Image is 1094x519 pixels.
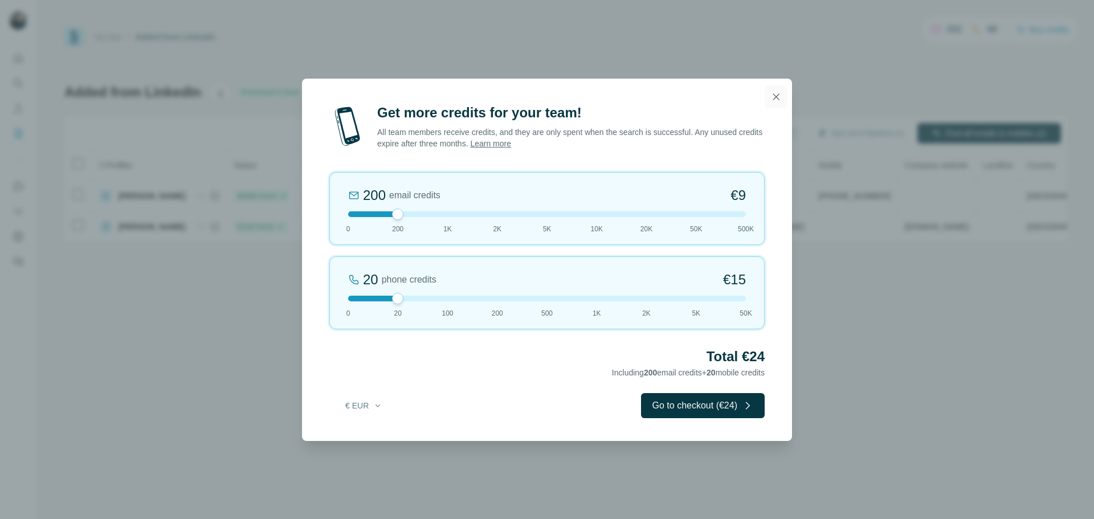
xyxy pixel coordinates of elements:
[363,186,386,205] div: 200
[394,308,402,318] span: 20
[337,395,390,416] button: € EUR
[644,368,657,377] span: 200
[346,224,350,234] span: 0
[392,224,403,234] span: 200
[738,224,754,234] span: 500K
[690,224,702,234] span: 50K
[640,224,652,234] span: 20K
[591,224,603,234] span: 10K
[442,308,453,318] span: 100
[492,308,503,318] span: 200
[740,308,752,318] span: 50K
[723,271,746,289] span: €15
[541,308,553,318] span: 500
[382,273,436,287] span: phone credits
[641,393,765,418] button: Go to checkout (€24)
[543,224,552,234] span: 5K
[730,186,746,205] span: €9
[612,368,765,377] span: Including email credits + mobile credits
[443,224,452,234] span: 1K
[707,368,716,377] span: 20
[692,308,700,318] span: 5K
[363,271,378,289] div: 20
[642,308,651,318] span: 2K
[389,189,440,202] span: email credits
[493,224,501,234] span: 2K
[377,126,765,149] p: All team members receive credits, and they are only spent when the search is successful. Any unus...
[346,308,350,318] span: 0
[470,139,511,148] a: Learn more
[593,308,601,318] span: 1K
[329,348,765,366] h2: Total €24
[329,104,366,149] img: mobile-phone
